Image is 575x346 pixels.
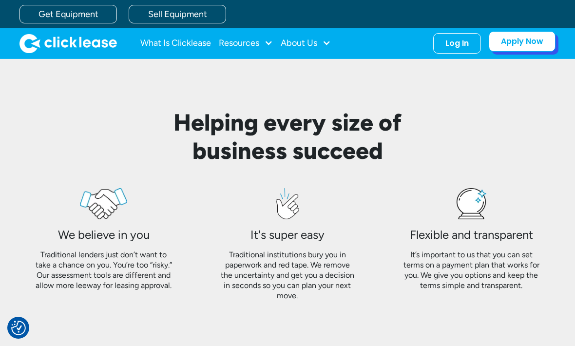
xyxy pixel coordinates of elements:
a: home [19,34,117,53]
div: It’s important to us that you can set terms on a payment plan that works for you. We give you opt... [403,250,540,290]
a: Get Equipment [19,5,117,23]
a: Sell Equipment [129,5,226,23]
img: Clicklease logo [19,34,117,53]
a: Apply Now [489,31,556,52]
img: Pointing finger icon [276,188,299,219]
img: An icon of two hands clasping [80,188,127,219]
div: Log In [445,38,469,48]
a: What Is Clicklease [140,34,211,53]
button: Consent Preferences [11,321,26,335]
div: Traditional institutions bury you in paperwork and red tape. We remove the uncertainty and get yo... [219,250,356,301]
div: It's super easy [250,227,325,242]
h2: Helping every size of business succeed [163,109,412,165]
img: A crystal ball icon [457,188,486,219]
div: About Us [281,34,331,53]
div: Resources [219,34,273,53]
div: We believe in you [58,227,150,242]
img: Revisit consent button [11,321,26,335]
div: Traditional lenders just don’t want to take a chance on you. You’re too “risky.” Our assessment t... [35,250,172,290]
div: Flexible and transparent [410,227,533,242]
